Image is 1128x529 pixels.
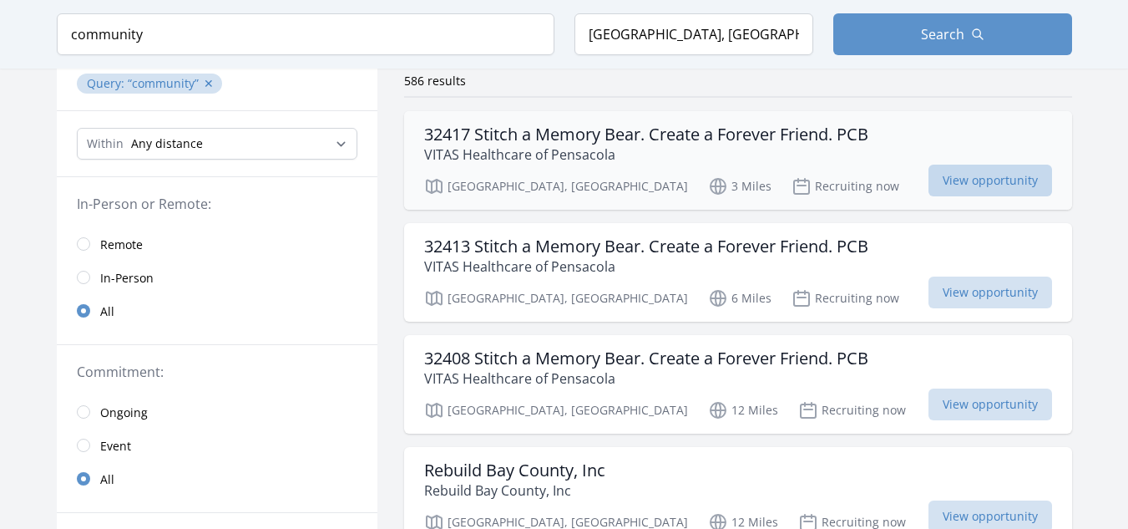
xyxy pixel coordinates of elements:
[404,335,1072,434] a: 32408 Stitch a Memory Bear. Create a Forever Friend. PCB VITAS Healthcare of Pensacola [GEOGRAPHI...
[57,429,377,462] a: Event
[57,261,377,294] a: In-Person
[404,223,1072,322] a: 32413 Stitch a Memory Bear. Create a Forever Friend. PCB VITAS Healthcare of Pensacola [GEOGRAPHI...
[404,111,1072,210] a: 32417 Stitch a Memory Bear. Create a Forever Friend. PCB VITAS Healthcare of Pensacola [GEOGRAPHI...
[57,13,554,55] input: Keyword
[404,73,466,89] span: 586 results
[928,277,1052,308] span: View opportunity
[100,237,143,253] span: Remote
[792,176,899,196] p: Recruiting now
[57,227,377,261] a: Remote
[57,294,377,328] a: All
[798,400,906,420] p: Recruiting now
[708,288,771,308] p: 6 Miles
[128,75,199,91] q: community
[424,400,688,420] p: [GEOGRAPHIC_DATA], [GEOGRAPHIC_DATA]
[424,288,688,308] p: [GEOGRAPHIC_DATA], [GEOGRAPHIC_DATA]
[708,400,778,420] p: 12 Miles
[77,128,357,160] select: Search Radius
[100,471,114,488] span: All
[424,369,868,389] p: VITAS Healthcare of Pensacola
[928,389,1052,420] span: View opportunity
[100,270,154,287] span: In-Person
[921,24,964,44] span: Search
[424,460,605,481] h3: Rebuild Bay County, Inc
[424,176,688,196] p: [GEOGRAPHIC_DATA], [GEOGRAPHIC_DATA]
[574,13,813,55] input: Location
[928,165,1052,196] span: View opportunity
[424,348,868,369] h3: 32408 Stitch a Memory Bear. Create a Forever Friend. PCB
[424,481,605,501] p: Rebuild Bay County, Inc
[792,288,899,308] p: Recruiting now
[77,362,357,382] legend: Commitment:
[100,303,114,320] span: All
[424,257,868,277] p: VITAS Healthcare of Pensacola
[708,176,771,196] p: 3 Miles
[100,438,131,455] span: Event
[424,145,868,165] p: VITAS Healthcare of Pensacola
[57,395,377,429] a: Ongoing
[100,404,148,421] span: Ongoing
[87,75,128,91] span: Query :
[77,194,357,214] legend: In-Person or Remote:
[57,462,377,496] a: All
[833,13,1072,55] button: Search
[424,237,868,257] h3: 32413 Stitch a Memory Bear. Create a Forever Friend. PCB
[424,125,868,145] h3: 32417 Stitch a Memory Bear. Create a Forever Friend. PCB
[204,75,214,92] button: ✕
